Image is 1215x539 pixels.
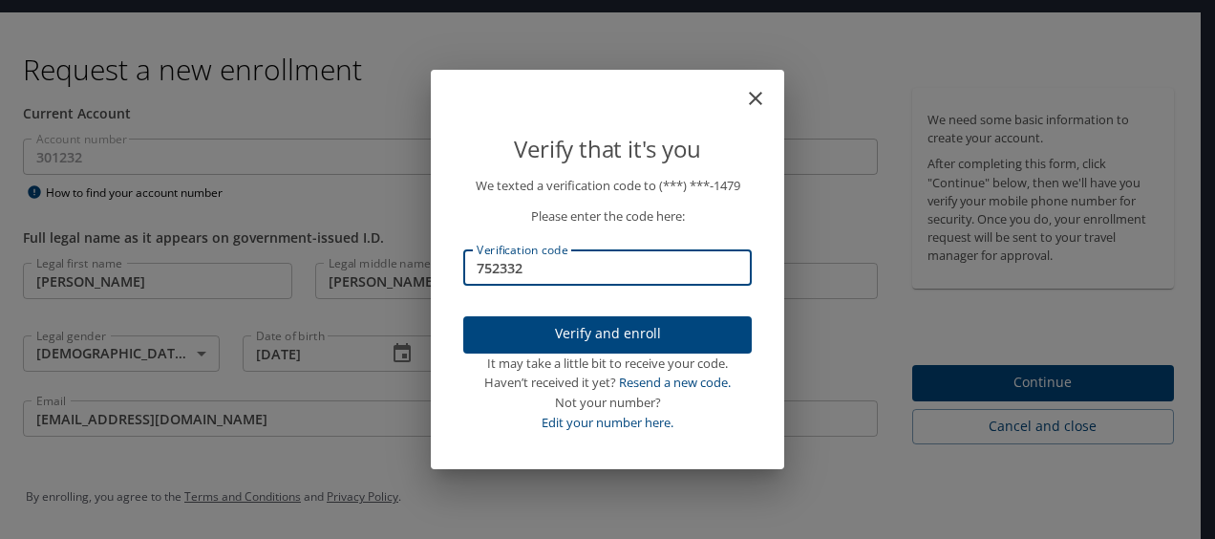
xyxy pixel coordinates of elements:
div: Not your number? [463,393,752,413]
button: Verify and enroll [463,316,752,354]
a: Resend a new code. [619,374,731,391]
span: Verify and enroll [479,322,736,346]
a: Edit your number here. [542,414,673,431]
p: We texted a verification code to (***) ***- 1479 [463,176,752,196]
p: Please enter the code here: [463,206,752,226]
p: Verify that it's you [463,131,752,167]
div: It may take a little bit to receive your code. [463,354,752,374]
button: close [754,77,777,100]
div: Haven’t received it yet? [463,373,752,393]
